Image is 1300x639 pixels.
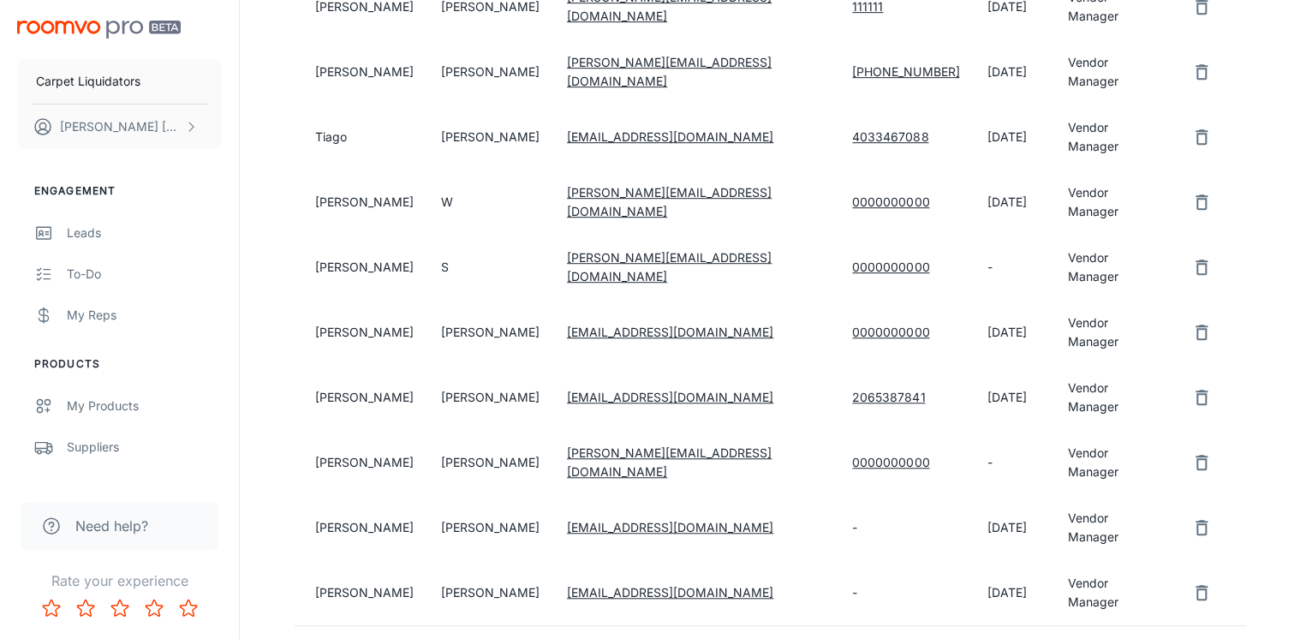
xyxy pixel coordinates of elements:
[973,105,1054,170] td: [DATE]
[17,21,181,39] img: Roomvo PRO Beta
[973,170,1054,235] td: [DATE]
[67,397,222,415] div: My Products
[852,390,925,404] a: 2065387841
[1184,315,1219,349] button: remove user
[567,185,772,218] a: [PERSON_NAME][EMAIL_ADDRESS][DOMAIN_NAME]
[1054,170,1166,235] td: Vendor Manager
[1054,365,1166,430] td: Vendor Manager
[1054,560,1166,625] td: Vendor Manager
[14,570,225,591] p: Rate your experience
[427,170,553,235] td: W
[17,105,222,149] button: [PERSON_NAME] [PERSON_NAME]
[973,365,1054,430] td: [DATE]
[103,591,137,625] button: Rate 3 star
[67,479,222,498] div: QR Codes
[1184,511,1219,545] button: remove user
[67,265,222,284] div: To-do
[427,39,553,105] td: [PERSON_NAME]
[427,365,553,430] td: [PERSON_NAME]
[567,390,773,404] a: [EMAIL_ADDRESS][DOMAIN_NAME]
[1054,430,1166,495] td: Vendor Manager
[838,495,973,560] td: -
[973,430,1054,495] td: -
[1054,105,1166,170] td: Vendor Manager
[427,560,553,625] td: [PERSON_NAME]
[427,300,553,365] td: [PERSON_NAME]
[427,235,553,300] td: S
[973,235,1054,300] td: -
[1054,235,1166,300] td: Vendor Manager
[973,560,1054,625] td: [DATE]
[1184,120,1219,154] button: remove user
[67,306,222,325] div: My Reps
[852,194,929,209] a: 0000000000
[427,495,553,560] td: [PERSON_NAME]
[1184,185,1219,219] button: remove user
[567,520,773,534] a: [EMAIL_ADDRESS][DOMAIN_NAME]
[567,129,773,144] a: [EMAIL_ADDRESS][DOMAIN_NAME]
[295,495,427,560] td: [PERSON_NAME]
[17,59,222,104] button: Carpet Liquidators
[295,560,427,625] td: [PERSON_NAME]
[973,300,1054,365] td: [DATE]
[137,591,171,625] button: Rate 4 star
[973,495,1054,560] td: [DATE]
[567,445,772,479] a: [PERSON_NAME][EMAIL_ADDRESS][DOMAIN_NAME]
[295,300,427,365] td: [PERSON_NAME]
[67,224,222,242] div: Leads
[1184,576,1219,610] button: remove user
[1184,380,1219,415] button: remove user
[36,72,140,91] p: Carpet Liquidators
[67,438,222,457] div: Suppliers
[34,591,69,625] button: Rate 1 star
[60,117,181,136] p: [PERSON_NAME] [PERSON_NAME]
[973,39,1054,105] td: [DATE]
[295,365,427,430] td: [PERSON_NAME]
[295,39,427,105] td: [PERSON_NAME]
[1184,55,1219,89] button: remove user
[1054,300,1166,365] td: Vendor Manager
[567,325,773,339] a: [EMAIL_ADDRESS][DOMAIN_NAME]
[1054,495,1166,560] td: Vendor Manager
[567,585,773,600] a: [EMAIL_ADDRESS][DOMAIN_NAME]
[852,260,929,274] a: 0000000000
[295,170,427,235] td: [PERSON_NAME]
[852,455,929,469] a: 0000000000
[852,64,959,79] a: [PHONE_NUMBER]
[171,591,206,625] button: Rate 5 star
[1054,39,1166,105] td: Vendor Manager
[69,591,103,625] button: Rate 2 star
[852,129,928,144] a: 4033467088
[295,105,427,170] td: Tiago
[75,516,148,536] span: Need help?
[427,105,553,170] td: [PERSON_NAME]
[295,430,427,495] td: [PERSON_NAME]
[295,235,427,300] td: [PERSON_NAME]
[1184,250,1219,284] button: remove user
[838,560,973,625] td: -
[567,250,772,284] a: [PERSON_NAME][EMAIL_ADDRESS][DOMAIN_NAME]
[852,325,929,339] a: 0000000000
[567,55,772,88] a: [PERSON_NAME][EMAIL_ADDRESS][DOMAIN_NAME]
[1184,445,1219,480] button: remove user
[427,430,553,495] td: [PERSON_NAME]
